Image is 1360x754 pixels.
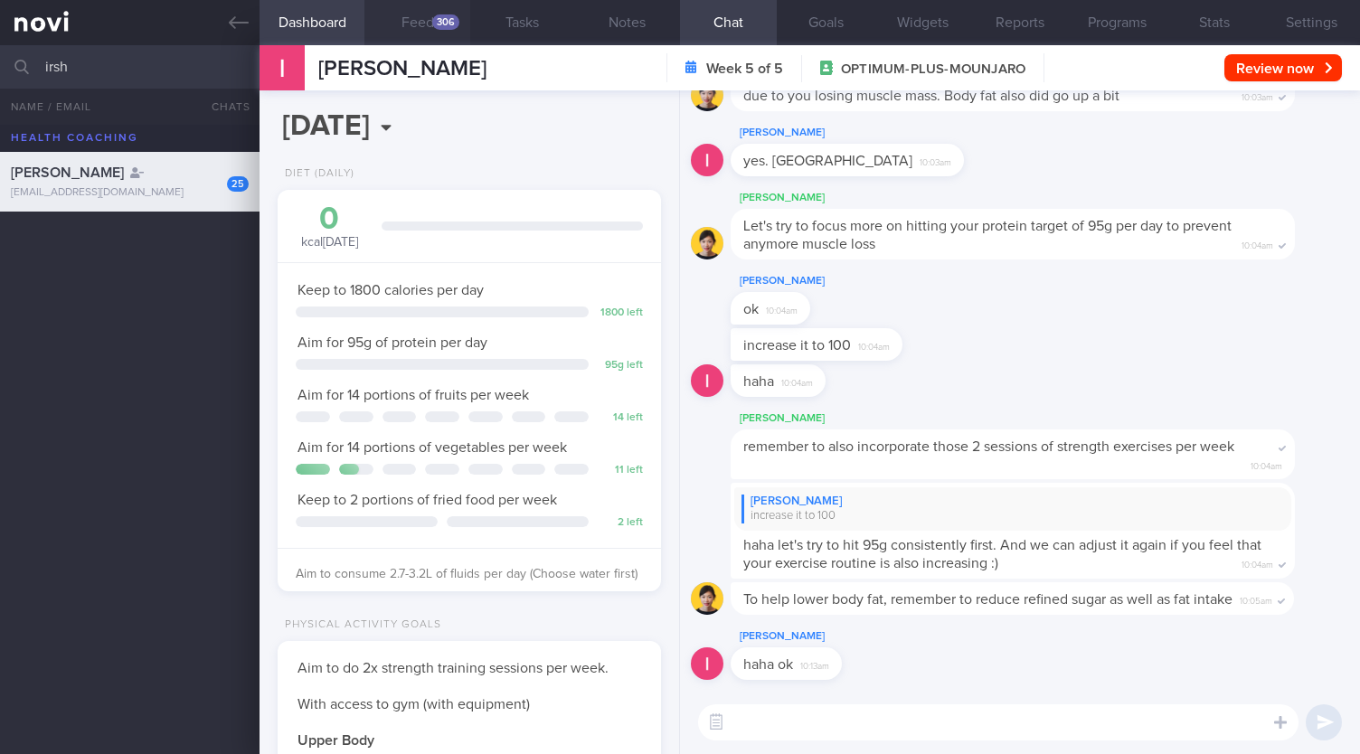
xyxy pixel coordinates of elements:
[743,374,774,389] span: haha
[1242,235,1273,252] span: 10:04am
[297,388,529,402] span: Aim for 14 portions of fruits per week
[731,408,1349,429] div: [PERSON_NAME]
[11,165,124,180] span: [PERSON_NAME]
[432,14,459,30] div: 306
[743,302,759,316] span: ok
[297,733,374,748] strong: Upper Body
[297,493,557,507] span: Keep to 2 portions of fried food per week
[598,411,643,425] div: 14 left
[741,509,1284,523] div: increase it to 100
[743,538,1261,570] span: haha let's try to hit 95g consistently first. And we can adjust it again if you feel that your ex...
[598,306,643,320] div: 1800 left
[1242,87,1273,104] span: 10:03am
[800,655,829,673] span: 10:13am
[743,439,1234,454] span: remember to also incorporate those 2 sessions of strength exercises per week
[858,336,890,353] span: 10:04am
[278,618,441,632] div: Physical Activity Goals
[1251,456,1282,473] span: 10:04am
[731,626,896,647] div: [PERSON_NAME]
[766,300,798,317] span: 10:04am
[731,187,1349,209] div: [PERSON_NAME]
[1242,554,1273,571] span: 10:04am
[731,270,864,292] div: [PERSON_NAME]
[187,89,260,125] button: Chats
[743,657,793,672] span: haha ok
[297,283,484,297] span: Keep to 1800 calories per day
[318,58,486,80] span: [PERSON_NAME]
[743,338,851,353] span: increase it to 100
[743,592,1232,607] span: To help lower body fat, remember to reduce refined sugar as well as fat intake
[781,372,813,390] span: 10:04am
[706,60,783,78] strong: Week 5 of 5
[297,661,609,675] span: Aim to do 2x strength training sessions per week.
[297,440,567,455] span: Aim for 14 portions of vegetables per week
[1224,54,1342,81] button: Review now
[731,122,1018,144] div: [PERSON_NAME]
[227,176,249,192] div: 25
[297,697,530,712] span: With access to gym (with equipment)
[743,219,1232,251] span: Let's try to focus more on hitting your protein target of 95g per day to prevent anymore muscle loss
[743,154,912,168] span: yes. [GEOGRAPHIC_DATA]
[741,495,1284,509] div: [PERSON_NAME]
[11,186,249,200] div: [EMAIL_ADDRESS][DOMAIN_NAME]
[598,516,643,530] div: 2 left
[1240,590,1272,608] span: 10:05am
[297,335,487,350] span: Aim for 95g of protein per day
[841,61,1025,79] span: OPTIMUM-PLUS-MOUNJARO
[296,568,637,580] span: Aim to consume 2.7-3.2L of fluids per day (Choose water first)
[296,203,364,235] div: 0
[920,152,951,169] span: 10:03am
[296,203,364,251] div: kcal [DATE]
[278,167,354,181] div: Diet (Daily)
[598,359,643,372] div: 95 g left
[598,464,643,477] div: 11 left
